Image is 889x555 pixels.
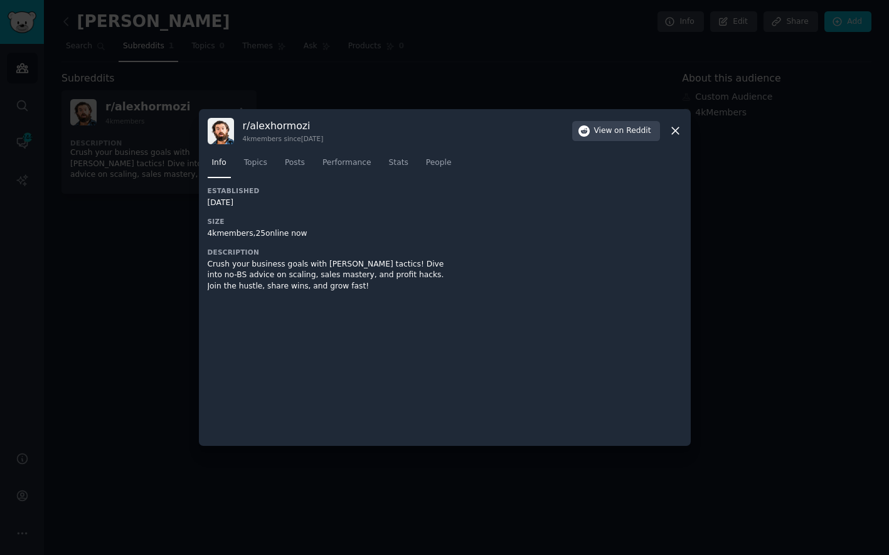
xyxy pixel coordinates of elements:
[244,157,267,169] span: Topics
[385,153,413,179] a: Stats
[208,217,445,226] h3: Size
[285,157,305,169] span: Posts
[614,125,651,137] span: on Reddit
[208,153,231,179] a: Info
[208,186,445,195] h3: Established
[422,153,456,179] a: People
[208,118,234,144] img: alexhormozi
[594,125,651,137] span: View
[208,198,445,209] div: [DATE]
[426,157,452,169] span: People
[240,153,272,179] a: Topics
[280,153,309,179] a: Posts
[208,228,445,240] div: 4k members, 25 online now
[322,157,371,169] span: Performance
[243,119,324,132] h3: r/ alexhormozi
[208,259,445,292] div: Crush your business goals with [PERSON_NAME] tactics! Dive into no-BS advice on scaling, sales ma...
[243,134,324,143] div: 4k members since [DATE]
[572,121,660,141] button: Viewon Reddit
[212,157,226,169] span: Info
[318,153,376,179] a: Performance
[389,157,408,169] span: Stats
[208,248,445,256] h3: Description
